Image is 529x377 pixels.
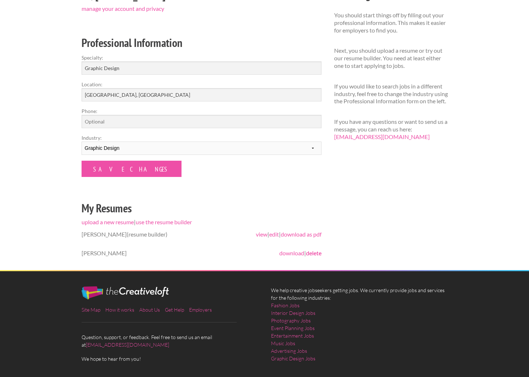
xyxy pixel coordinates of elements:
[281,231,322,238] a: download as pdf
[82,88,322,101] input: e.g. New York, NY
[82,307,100,313] a: Site Map
[271,332,314,339] a: Entertainment Jobs
[306,250,322,256] a: delete
[271,324,315,332] a: Event Planning Jobs
[82,115,322,128] input: Optional
[82,35,322,51] h2: Professional Information
[189,307,212,313] a: Employers
[271,355,315,362] a: Graphic Design Jobs
[271,347,307,355] a: Advertising Jobs
[75,286,264,363] div: Question, support, or feedback. Feel free to send us an email at
[136,218,192,225] a: use the resume builder
[271,302,300,309] a: Fashion Jobs
[334,83,448,105] p: If you would like to search jobs in a different industry, feel free to change the industry using ...
[127,231,167,238] span: (resume builder)
[271,317,311,324] a: Photography Jobs
[269,231,279,238] a: edit
[86,342,169,348] a: [EMAIL_ADDRESS][DOMAIN_NAME]
[271,339,295,347] a: Music Jobs
[82,225,322,244] li: [PERSON_NAME]
[279,250,304,256] a: download
[334,47,448,69] p: Next, you should upload a resume or try out our resume builder. You need at least either one to s...
[82,161,182,177] input: Save Changes
[165,307,184,313] a: Get Help
[334,133,430,140] a: [EMAIL_ADDRESS][DOMAIN_NAME]
[334,118,448,140] p: If you have any questions or want to send us a message, you can reach us here:
[82,200,322,216] h2: My Resumes
[82,54,322,61] label: Specialty:
[139,307,160,313] a: About Us
[82,5,164,12] a: manage your account and privacy
[82,134,322,142] label: Industry:
[82,355,258,363] span: We hope to hear from you!
[271,309,315,317] a: Interior Design Jobs
[256,231,267,238] a: view
[82,107,322,115] label: Phone:
[82,286,169,299] img: The Creative Loft
[82,81,322,88] label: Location:
[334,12,448,34] p: You should start things off by filling out your professional information. This makes it easier fo...
[82,218,134,225] a: upload a new resume
[105,307,134,313] a: How it works
[256,231,322,238] span: | |
[279,250,322,257] span: |
[264,286,454,368] div: We help creative jobseekers getting jobs. We currently provide jobs and services for the followin...
[82,250,127,256] span: [PERSON_NAME]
